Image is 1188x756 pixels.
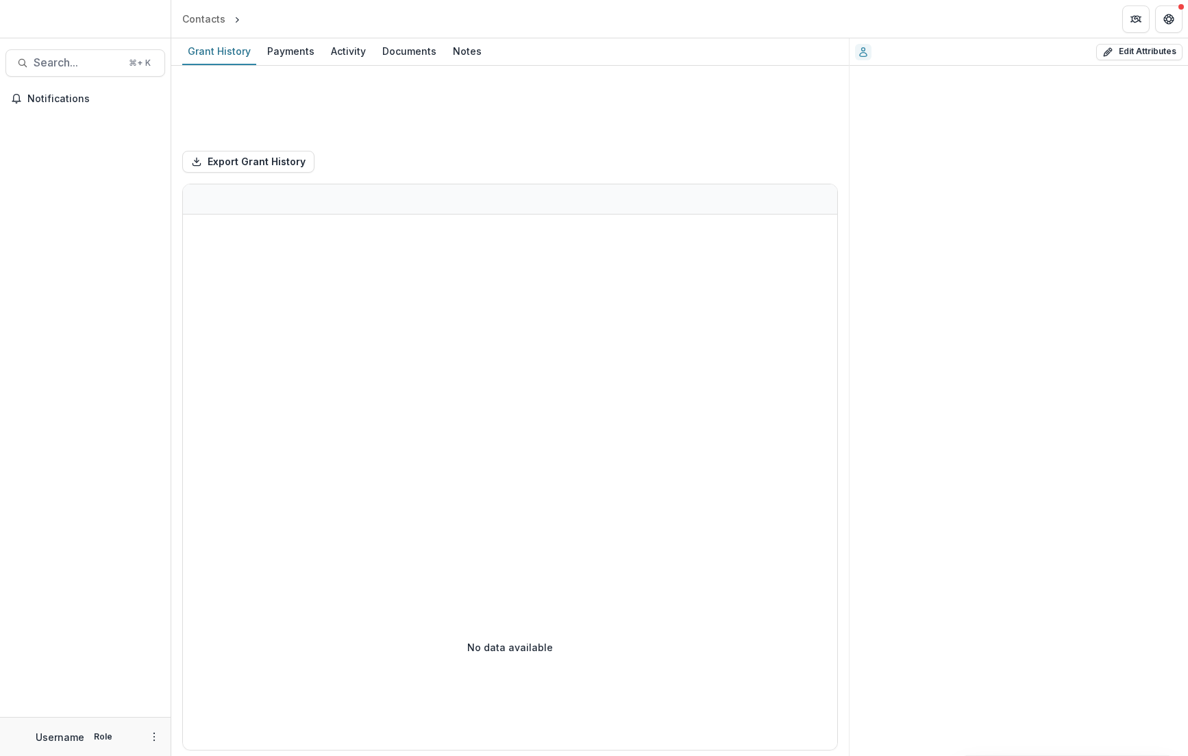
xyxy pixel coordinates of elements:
p: No data available [467,640,553,655]
a: Activity [325,38,371,65]
div: Notes [447,41,487,61]
button: Search... [5,49,165,77]
a: Notes [447,38,487,65]
button: Get Help [1155,5,1183,33]
div: Activity [325,41,371,61]
p: Role [90,731,116,743]
button: Edit Attributes [1096,44,1183,60]
a: Payments [262,38,320,65]
span: Notifications [27,93,160,105]
a: Grant History [182,38,256,65]
a: Documents [377,38,442,65]
div: ⌘ + K [126,56,153,71]
button: Export Grant History [182,151,314,173]
a: Contacts [177,9,231,29]
div: Contacts [182,12,225,26]
div: Documents [377,41,442,61]
span: Search... [34,56,121,69]
button: Notifications [5,88,165,110]
button: More [146,729,162,745]
button: Partners [1122,5,1150,33]
nav: breadcrumb [177,9,301,29]
div: Payments [262,41,320,61]
div: Grant History [182,41,256,61]
p: Username [36,730,84,744]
